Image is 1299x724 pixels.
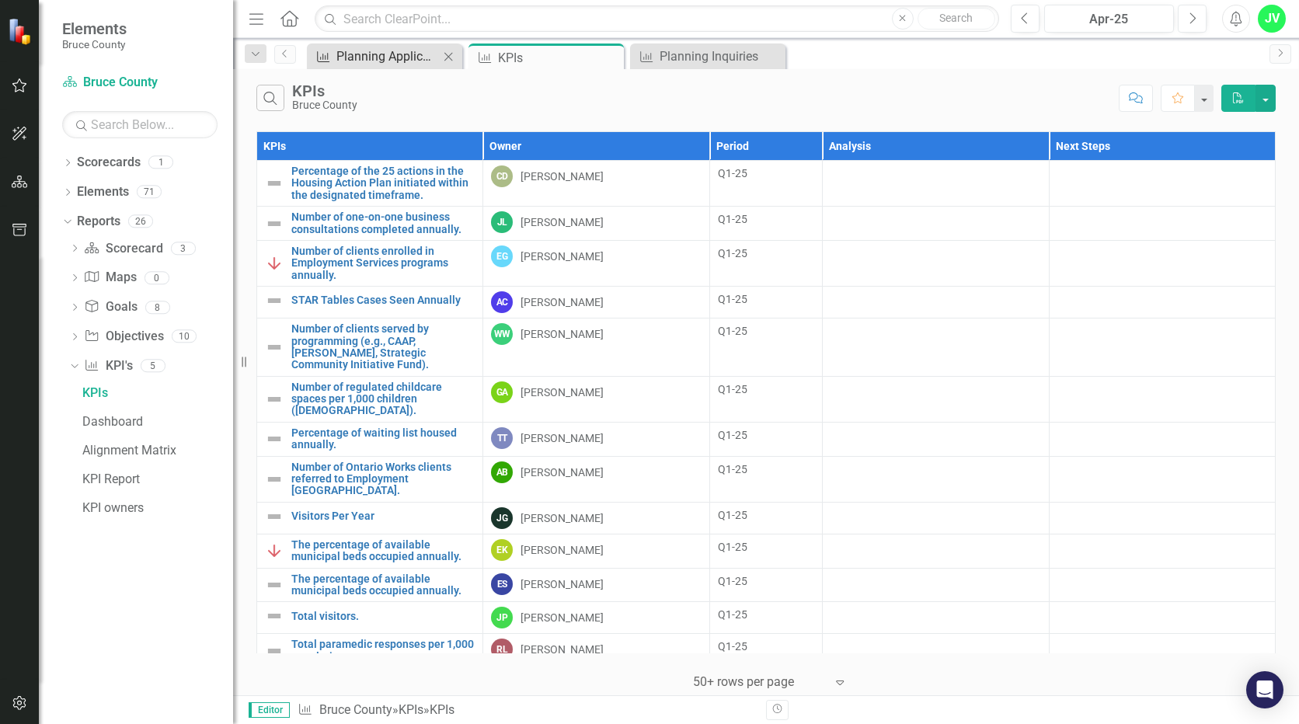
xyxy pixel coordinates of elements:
td: Double-Click to Edit [1049,161,1275,207]
div: [PERSON_NAME] [521,430,604,446]
div: KPIs [430,702,454,717]
div: Q1-25 [718,211,815,227]
div: CD [491,165,513,187]
a: Percentage of the 25 actions in the Housing Action Plan initiated within the designated timeframe. [291,165,475,201]
td: Double-Click to Edit Right Click for Context Menu [257,634,483,668]
div: Q1-25 [718,245,815,261]
div: JL [491,211,513,233]
div: KPIs [498,48,620,68]
a: Number of one-on-one business consultations completed annually. [291,211,475,235]
td: Double-Click to Edit [1049,207,1275,241]
td: Double-Click to Edit [1049,602,1275,634]
td: Double-Click to Edit [1049,240,1275,286]
img: Not Defined [265,390,284,409]
a: Scorecards [77,154,141,172]
div: [PERSON_NAME] [521,465,604,480]
div: RL [491,639,513,660]
td: Double-Click to Edit [823,376,1049,422]
div: EK [491,539,513,561]
img: Not Defined [265,291,284,310]
div: [PERSON_NAME] [521,214,604,230]
td: Double-Click to Edit [483,456,709,502]
td: Double-Click to Edit [483,634,709,668]
div: [PERSON_NAME] [521,610,604,625]
a: STAR Tables Cases Seen Annually [291,294,475,306]
input: Search Below... [62,111,218,138]
button: Search [918,8,995,30]
img: Off Track [265,254,284,273]
td: Double-Click to Edit Right Click for Context Menu [257,376,483,422]
td: Double-Click to Edit [483,207,709,241]
a: Planning Applications Annually [311,47,439,66]
button: Apr-25 [1044,5,1174,33]
td: Double-Click to Edit [1049,634,1275,668]
td: Double-Click to Edit [823,161,1049,207]
div: Q1-25 [718,323,815,339]
div: Q1-25 [718,639,815,654]
a: Percentage of waiting list housed annually. [291,427,475,451]
div: Q1-25 [718,573,815,589]
div: Open Intercom Messenger [1246,671,1283,708]
img: Off Track [265,541,284,560]
div: [PERSON_NAME] [521,326,604,342]
td: Double-Click to Edit [483,602,709,634]
a: Alignment Matrix [78,438,233,463]
td: Double-Click to Edit [1049,534,1275,568]
td: Double-Click to Edit [823,240,1049,286]
a: Total visitors. [291,611,475,622]
div: Alignment Matrix [82,444,233,458]
td: Double-Click to Edit [483,502,709,534]
td: Double-Click to Edit [1049,456,1275,502]
a: Number of regulated childcare spaces per 1,000 children ([DEMOGRAPHIC_DATA]). [291,381,475,417]
td: Double-Click to Edit [483,568,709,602]
div: » » [298,701,754,719]
div: KPIs [292,82,357,99]
div: GA [491,381,513,403]
td: Double-Click to Edit [483,318,709,377]
div: Q1-25 [718,381,815,397]
td: Double-Click to Edit Right Click for Context Menu [257,240,483,286]
a: Visitors Per Year [291,510,475,522]
button: JV [1258,5,1286,33]
div: Dashboard [82,415,233,429]
td: Double-Click to Edit Right Click for Context Menu [257,422,483,456]
div: Q1-25 [718,427,815,443]
div: Q1-25 [718,607,815,622]
a: KPI's [84,357,132,375]
td: Double-Click to Edit [823,502,1049,534]
td: Double-Click to Edit Right Click for Context Menu [257,161,483,207]
img: Not Defined [265,507,284,526]
div: Planning Inquiries [660,47,782,66]
a: KPI Report [78,467,233,492]
div: KPIs [82,386,233,400]
a: KPIs [78,381,233,406]
div: Planning Applications Annually [336,47,439,66]
div: 0 [145,271,169,284]
td: Double-Click to Edit [1049,568,1275,602]
div: Q1-25 [718,165,815,181]
a: Number of clients served by programming (e.g., CAAP, [PERSON_NAME], Strategic Community Initiativ... [291,323,475,371]
div: WW [491,323,513,345]
td: Double-Click to Edit [1049,318,1275,377]
div: 3 [171,242,196,255]
img: Not Defined [265,214,284,233]
img: Not Defined [265,338,284,357]
a: Dashboard [78,409,233,434]
td: Double-Click to Edit [823,422,1049,456]
td: Double-Click to Edit Right Click for Context Menu [257,456,483,502]
a: The percentage of available municipal beds occupied annually. [291,573,475,597]
td: Double-Click to Edit [823,568,1049,602]
td: Double-Click to Edit [1049,422,1275,456]
img: Not Defined [265,174,284,193]
div: Apr-25 [1050,10,1168,29]
a: Goals [84,298,137,316]
div: 5 [141,360,165,373]
td: Double-Click to Edit [823,534,1049,568]
a: Reports [77,213,120,231]
div: 26 [128,214,153,228]
td: Double-Click to Edit Right Click for Context Menu [257,318,483,377]
td: Double-Click to Edit [823,207,1049,241]
td: Double-Click to Edit Right Click for Context Menu [257,287,483,318]
div: [PERSON_NAME] [521,542,604,558]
